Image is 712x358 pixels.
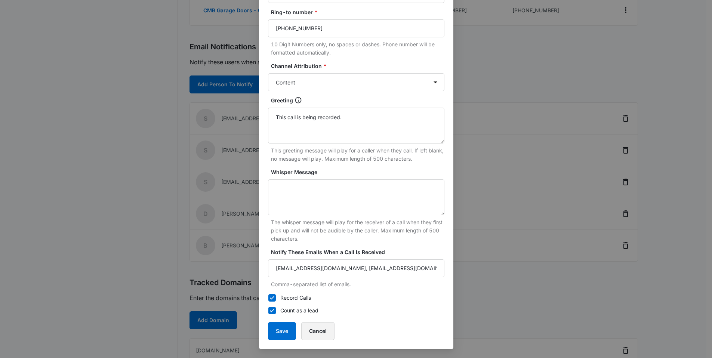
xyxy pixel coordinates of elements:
p: The whisper message will play for the receiver of a call when they first pick up and will not be ... [271,218,444,243]
label: Whisper Message [271,168,447,176]
p: This greeting message will play for a caller when they call. If left blank, no message will play.... [271,146,444,163]
div: Keywords by Traffic [83,44,126,49]
div: v 4.0.25 [21,12,37,18]
div: Domain: [DOMAIN_NAME] [19,19,82,25]
p: 10 Digit Numbers only, no spaces or dashes. Phone number will be formatted automatically. [271,40,444,57]
img: tab_domain_overview_orange.svg [20,43,26,49]
textarea: This call is being recorded. [268,108,444,143]
img: website_grey.svg [12,19,18,25]
label: Count as a lead [268,306,444,315]
div: Domain Overview [28,44,67,49]
p: Comma-separated list of emails. [271,280,444,288]
p: Greeting [271,96,293,105]
label: Ring-to number [271,8,447,16]
img: logo_orange.svg [12,12,18,18]
button: Cancel [301,322,335,340]
label: Channel Attribution [271,62,447,70]
img: tab_keywords_by_traffic_grey.svg [74,43,80,49]
label: Notify These Emails When a Call Is Received [271,248,447,256]
label: Record Calls [268,294,444,302]
button: Save [268,322,296,340]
